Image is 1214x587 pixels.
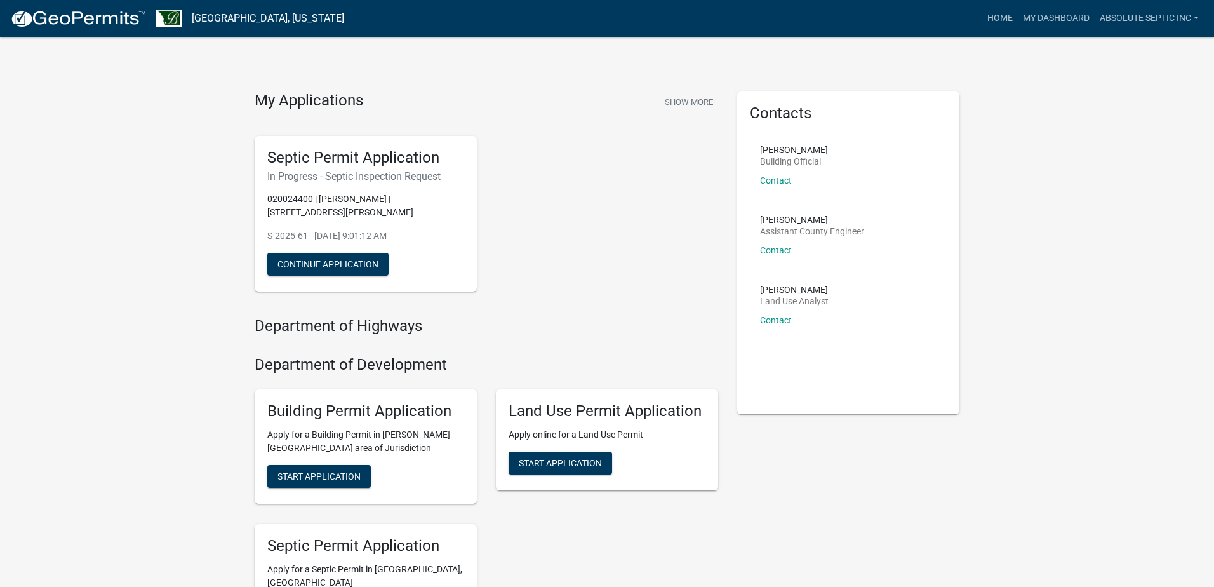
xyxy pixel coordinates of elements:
[760,285,829,294] p: [PERSON_NAME]
[760,215,864,224] p: [PERSON_NAME]
[156,10,182,27] img: Benton County, Minnesota
[267,537,464,555] h5: Septic Permit Application
[509,428,705,442] p: Apply online for a Land Use Permit
[760,145,828,154] p: [PERSON_NAME]
[267,253,389,276] button: Continue Application
[509,452,612,475] button: Start Application
[192,8,344,29] a: [GEOGRAPHIC_DATA], [US_STATE]
[509,402,705,421] h5: Land Use Permit Application
[255,356,718,374] h4: Department of Development
[760,175,792,186] a: Contact
[1018,6,1095,30] a: My Dashboard
[267,229,464,243] p: S-2025-61 - [DATE] 9:01:12 AM
[267,428,464,455] p: Apply for a Building Permit in [PERSON_NAME][GEOGRAPHIC_DATA] area of Jurisdiction
[267,465,371,488] button: Start Application
[760,297,829,306] p: Land Use Analyst
[267,149,464,167] h5: Septic Permit Application
[750,104,947,123] h5: Contacts
[760,315,792,325] a: Contact
[760,227,864,236] p: Assistant County Engineer
[760,245,792,255] a: Contact
[519,457,602,468] span: Start Application
[267,192,464,219] p: 020024400 | [PERSON_NAME] | [STREET_ADDRESS][PERSON_NAME]
[277,471,361,481] span: Start Application
[760,157,828,166] p: Building Official
[982,6,1018,30] a: Home
[1095,6,1204,30] a: Absolute Septic Inc
[267,402,464,421] h5: Building Permit Application
[660,91,718,112] button: Show More
[255,317,718,335] h4: Department of Highways
[267,170,464,182] h6: In Progress - Septic Inspection Request
[255,91,363,111] h4: My Applications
